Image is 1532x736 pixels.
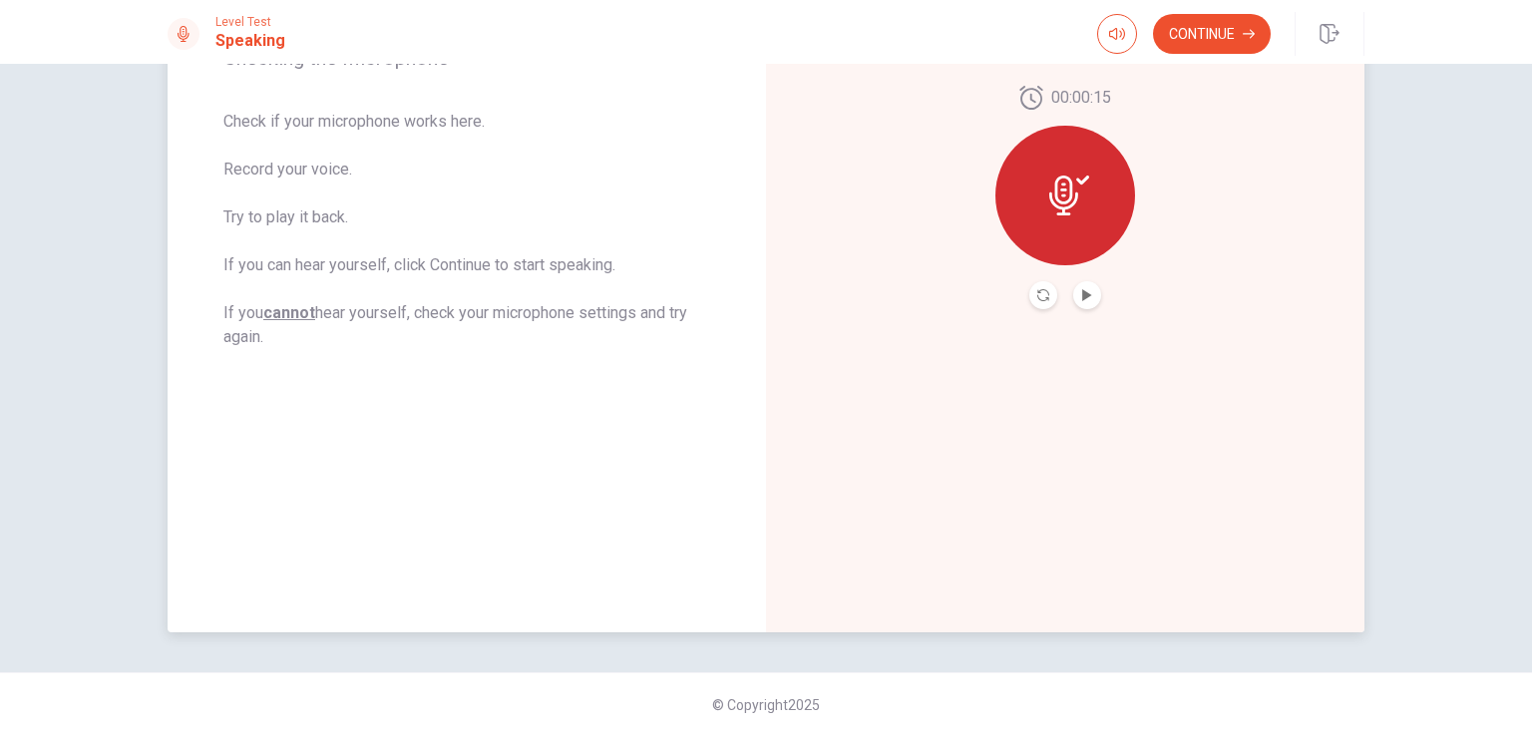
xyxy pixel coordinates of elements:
span: © Copyright 2025 [712,697,820,713]
button: Play Audio [1073,281,1101,309]
button: Continue [1153,14,1271,54]
span: Check if your microphone works here. Record your voice. Try to play it back. If you can hear your... [223,110,710,349]
u: cannot [263,303,315,322]
span: Level Test [215,15,285,29]
span: 00:00:15 [1051,86,1111,110]
button: Record Again [1029,281,1057,309]
h1: Speaking [215,29,285,53]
